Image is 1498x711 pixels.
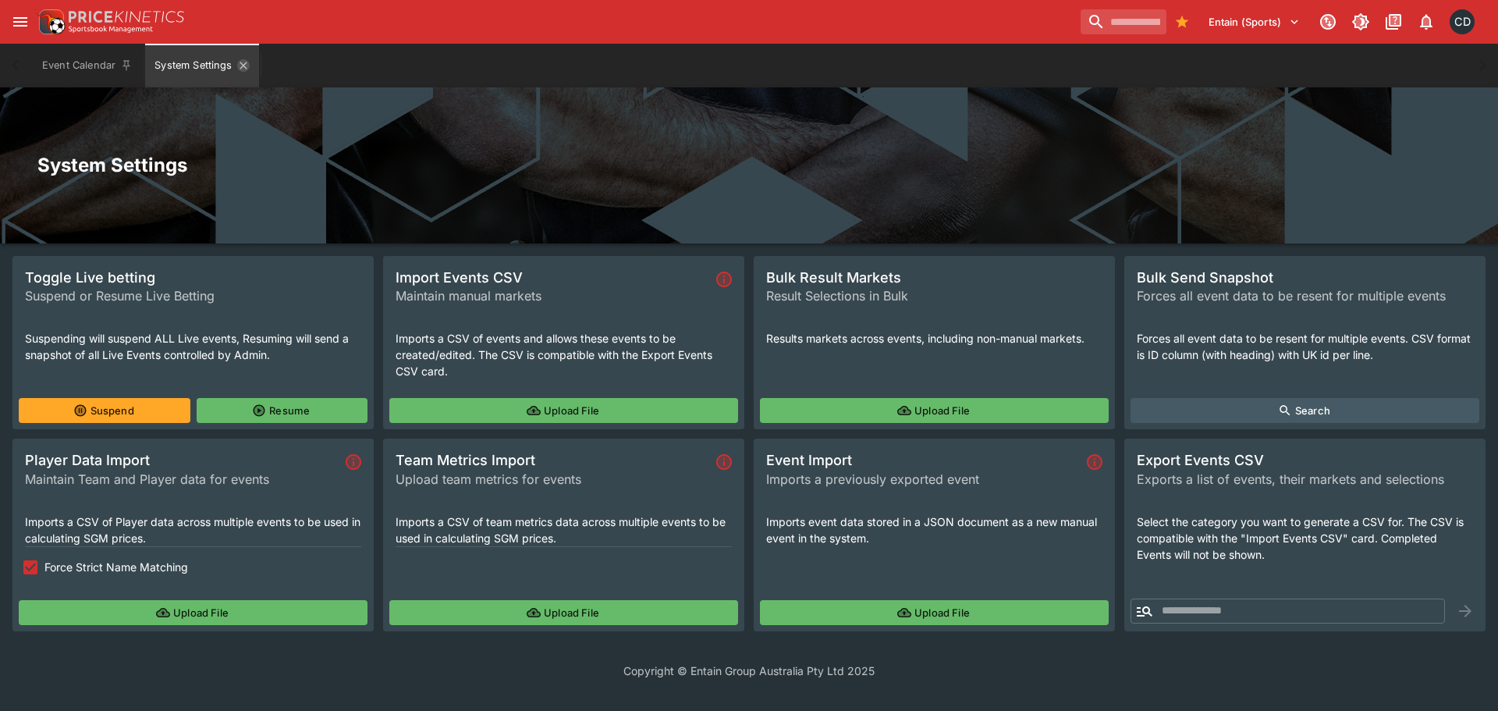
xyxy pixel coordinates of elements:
[396,286,710,305] span: Maintain manual markets
[396,514,732,546] p: Imports a CSV of team metrics data across multiple events to be used in calculating SGM prices.
[25,470,339,489] span: Maintain Team and Player data for events
[389,398,738,423] button: Upload File
[1131,398,1479,423] button: Search
[766,470,1081,489] span: Imports a previously exported event
[25,268,361,286] span: Toggle Live betting
[25,330,361,363] p: Suspending will suspend ALL Live events, Resuming will send a snapshot of all Live Events control...
[19,398,190,423] button: Suspend
[1170,9,1194,34] button: Bookmarks
[760,398,1109,423] button: Upload File
[1379,8,1407,36] button: Documentation
[1137,514,1473,563] p: Select the category you want to generate a CSV for. The CSV is compatible with the "Import Events...
[69,11,184,23] img: PriceKinetics
[766,286,1102,305] span: Result Selections in Bulk
[1199,9,1309,34] button: Select Tenant
[69,26,153,33] img: Sportsbook Management
[145,44,258,87] button: System Settings
[25,451,339,469] span: Player Data Import
[37,153,1461,177] h2: System Settings
[1137,268,1473,286] span: Bulk Send Snapshot
[44,559,188,575] span: Force Strict Name Matching
[33,44,142,87] button: Event Calendar
[1450,9,1475,34] div: Cameron Duffy
[766,451,1081,469] span: Event Import
[396,330,732,379] p: Imports a CSV of events and allows these events to be created/edited. The CSV is compatible with ...
[766,330,1102,347] p: Results markets across events, including non-manual markets.
[389,600,738,625] button: Upload File
[1347,8,1375,36] button: Toggle light/dark mode
[1137,330,1473,363] p: Forces all event data to be resent for multiple events. CSV format is ID column (with heading) wi...
[1137,451,1473,469] span: Export Events CSV
[1314,8,1342,36] button: Connected to PK
[19,600,367,625] button: Upload File
[1137,470,1473,489] span: Exports a list of events, their markets and selections
[1412,8,1440,36] button: Notifications
[396,451,710,469] span: Team Metrics Import
[766,268,1102,286] span: Bulk Result Markets
[396,470,710,489] span: Upload team metrics for events
[25,286,361,305] span: Suspend or Resume Live Betting
[1445,5,1479,39] button: Cameron Duffy
[1137,286,1473,305] span: Forces all event data to be resent for multiple events
[34,6,66,37] img: PriceKinetics Logo
[1081,9,1166,34] input: search
[760,600,1109,625] button: Upload File
[396,268,710,286] span: Import Events CSV
[197,398,368,423] button: Resume
[25,514,361,546] p: Imports a CSV of Player data across multiple events to be used in calculating SGM prices.
[6,8,34,36] button: open drawer
[766,514,1102,546] p: Imports event data stored in a JSON document as a new manual event in the system.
